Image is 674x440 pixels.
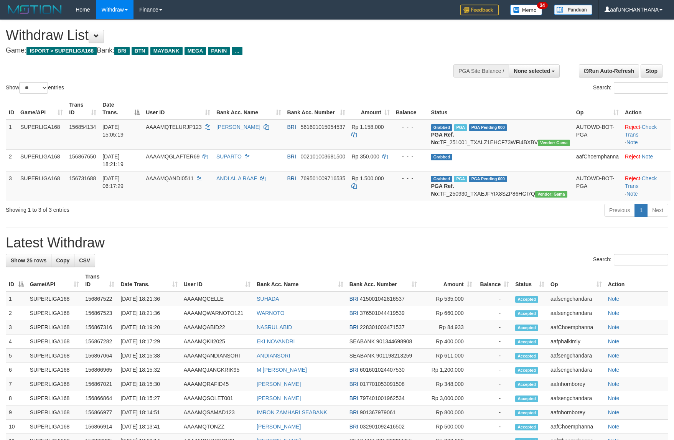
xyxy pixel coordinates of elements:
[6,377,27,391] td: 7
[17,120,66,150] td: SUPERLIGA168
[454,176,467,182] span: Marked by aafromsomean
[625,124,657,138] a: Check Trans
[117,363,180,377] td: [DATE] 18:15:32
[608,296,620,302] a: Note
[56,257,69,264] span: Copy
[257,324,292,330] a: NASRUL ABID
[428,98,573,120] th: Status
[622,120,671,150] td: · ·
[114,47,129,55] span: BRI
[351,124,384,130] span: Rp 1.158.000
[396,123,425,131] div: - - -
[360,367,405,373] span: Copy 601601024407530 to clipboard
[6,320,27,335] td: 3
[257,395,301,401] a: [PERSON_NAME]
[257,353,290,359] a: ANDIANSORI
[376,353,412,359] span: Copy 901198213259 to clipboard
[6,171,17,201] td: 3
[69,175,96,181] span: 156731688
[626,191,638,197] a: Note
[604,204,635,217] a: Previous
[349,395,358,401] span: BRI
[608,324,620,330] a: Note
[287,175,296,181] span: BRI
[349,353,375,359] span: SEABANK
[622,98,671,120] th: Action
[420,292,475,306] td: Rp 535,000
[82,320,117,335] td: 156867316
[605,270,668,292] th: Action
[17,98,66,120] th: Game/API: activate to sort column ascending
[208,47,230,55] span: PANIN
[349,367,358,373] span: BRI
[554,5,592,15] img: panduan.png
[346,270,420,292] th: Bank Acc. Number: activate to sort column ascending
[593,82,668,94] label: Search:
[420,405,475,420] td: Rp 800,000
[593,254,668,265] label: Search:
[512,270,547,292] th: Status: activate to sort column ascending
[117,391,180,405] td: [DATE] 18:15:27
[66,98,99,120] th: Trans ID: activate to sort column ascending
[626,139,638,145] a: Note
[547,306,605,320] td: aafsengchandara
[547,377,605,391] td: aafnhornborey
[622,149,671,171] td: ·
[102,124,124,138] span: [DATE] 15:05:19
[348,98,392,120] th: Amount: activate to sort column ascending
[27,377,82,391] td: SUPERLIGA168
[608,310,620,316] a: Note
[360,395,405,401] span: Copy 797401001962534 to clipboard
[146,175,194,181] span: AAAAMQANDI0511
[351,153,379,160] span: Rp 350.000
[117,320,180,335] td: [DATE] 18:19:20
[287,124,296,130] span: BRI
[469,124,507,131] span: PGA Pending
[420,363,475,377] td: Rp 1,200,000
[608,381,620,387] a: Note
[6,292,27,306] td: 1
[641,64,662,77] a: Stop
[454,124,467,131] span: Marked by aafsengchandara
[475,391,513,405] td: -
[181,420,254,434] td: AAAAMQTONZZ
[349,296,358,302] span: BRI
[622,171,671,201] td: · ·
[6,82,64,94] label: Show entries
[146,153,199,160] span: AAAAMQGLAFTER69
[349,381,358,387] span: BRI
[475,306,513,320] td: -
[6,405,27,420] td: 9
[547,391,605,405] td: aafsengchandara
[27,349,82,363] td: SUPERLIGA168
[351,175,384,181] span: Rp 1.500.000
[573,171,622,201] td: AUTOWD-BOT-PGA
[6,335,27,349] td: 4
[27,420,82,434] td: SUPERLIGA168
[428,120,573,150] td: TF_251001_TXALZ1EHCF73WFI4BXBV
[6,391,27,405] td: 8
[82,270,117,292] th: Trans ID: activate to sort column ascending
[213,98,284,120] th: Bank Acc. Name: activate to sort column ascending
[117,270,180,292] th: Date Trans.: activate to sort column ascending
[19,82,48,94] select: Showentries
[82,405,117,420] td: 156866977
[82,391,117,405] td: 156866864
[625,153,640,160] a: Reject
[360,424,405,430] span: Copy 032901092416502 to clipboard
[27,306,82,320] td: SUPERLIGA168
[547,320,605,335] td: aafChoemphanna
[117,306,180,320] td: [DATE] 18:21:36
[349,324,358,330] span: BRI
[475,335,513,349] td: -
[117,349,180,363] td: [DATE] 18:15:38
[469,176,507,182] span: PGA Pending
[608,353,620,359] a: Note
[150,47,183,55] span: MAYBANK
[257,381,301,387] a: [PERSON_NAME]
[102,175,124,189] span: [DATE] 06:17:29
[431,183,454,197] b: PGA Ref. No:
[579,64,639,77] a: Run Auto-Refresh
[146,124,202,130] span: AAAAMQTELURJP123
[181,391,254,405] td: AAAAMQSOLET001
